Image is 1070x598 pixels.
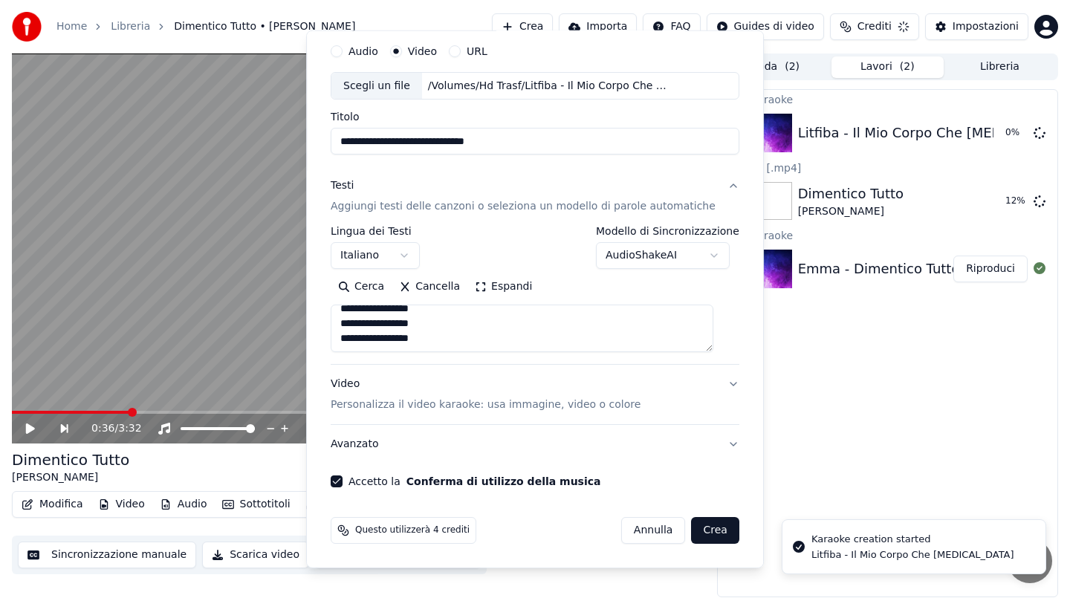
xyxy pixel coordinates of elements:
button: Espandi [467,275,539,299]
button: Cancella [392,275,467,299]
span: Questo utilizzerà 4 crediti [355,524,470,536]
div: Testi [331,178,354,193]
div: TestiAggiungi testi delle canzoni o seleziona un modello di parole automatiche [331,226,739,364]
button: Crea [692,517,739,544]
button: Avanzato [331,425,739,464]
label: URL [467,45,487,56]
button: VideoPersonalizza il video karaoke: usa immagine, video o colore [331,365,739,424]
div: /Volumes/Hd Trasf/Litfiba - Il Mio Corpo Che [MEDICAL_DATA].mov [422,78,675,93]
label: Accetto la [348,476,600,487]
p: Aggiungi testi delle canzoni o seleziona un modello di parole automatiche [331,199,716,214]
button: Annulla [621,517,686,544]
label: Video [408,45,437,56]
p: Personalizza il video karaoke: usa immagine, video o colore [331,397,641,412]
label: Titolo [331,111,739,122]
div: Video [331,377,641,412]
label: Lingua dei Testi [331,226,420,236]
button: Cerca [331,275,392,299]
label: Modello di Sincronizzazione [596,226,739,236]
button: Accetto la [406,476,601,487]
label: Audio [348,45,378,56]
button: TestiAggiungi testi delle canzoni o seleziona un modello di parole automatiche [331,166,739,226]
div: Scegli un file [331,72,422,99]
